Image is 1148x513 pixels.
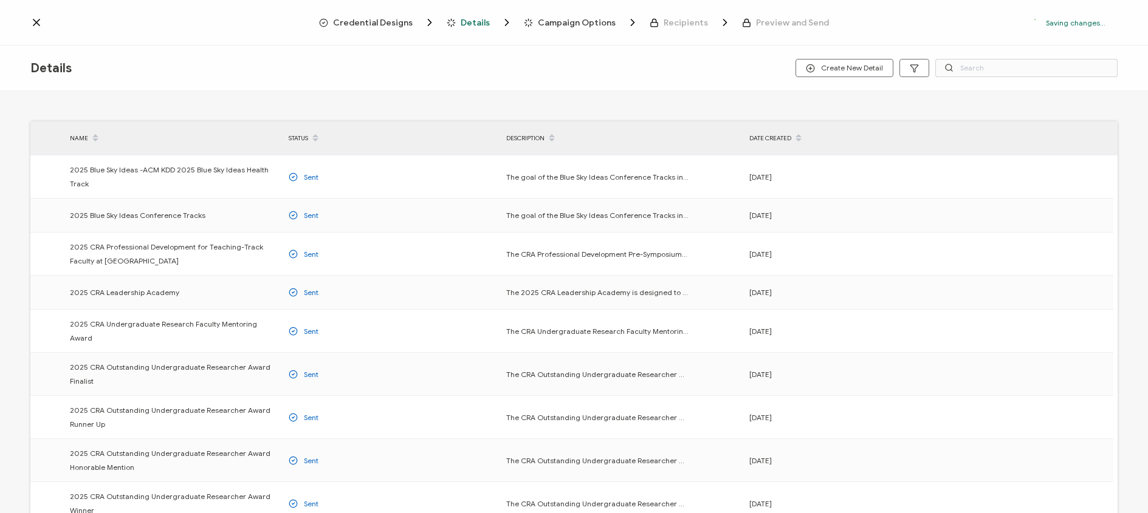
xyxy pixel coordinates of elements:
[304,497,318,511] span: Sent
[506,247,689,261] span: The CRA Professional Development Pre-Symposium for Teaching-Track Faculty offers a day of special...
[506,454,689,467] span: The CRA Outstanding Undergraduate Researcher Awards program recognizes undergraduate students in ...
[1046,18,1105,27] p: Saving changes...
[30,61,72,76] span: Details
[70,360,277,388] span: 2025 CRA Outstanding Undergraduate Researcher Award Finalist
[70,208,205,222] span: 2025 Blue Sky Ideas Conference Tracks
[506,208,689,222] span: The goal of the Blue Sky Ideas Conference Tracks initiative is to help conferences reach out beyo...
[70,285,179,299] span: 2025 CRA Leadership Academy
[70,240,277,268] span: 2025 CRA Professional Development for Teaching-Track Faculty at [GEOGRAPHIC_DATA]
[70,446,277,474] span: 2025 CRA Outstanding Undergraduate Researcher Award Honorable Mention
[743,170,961,184] div: [DATE]
[742,18,829,27] span: Preview and Send
[506,497,689,511] span: The CRA Outstanding Undergraduate Researcher Awards program recognizes undergraduate students in ...
[283,128,500,149] div: STATUS
[70,163,277,191] span: 2025 Blue Sky Ideas -ACM KDD 2025 Blue Sky Ideas Health Track
[506,170,689,184] span: The goal of the Blue Sky Ideas Conference Tracks initiative is to help conferences reach out beyo...
[64,128,283,149] div: NAME
[461,18,490,27] span: Details
[743,128,961,149] div: DATE CREATED
[935,59,1118,77] input: Search
[304,410,318,424] span: Sent
[506,285,689,299] span: The 2025 CRA Leadership Academy is designed to cultivate and inspire future leaders in computing ...
[806,64,883,73] span: Create New Detail
[650,16,731,29] span: Recipients
[524,16,639,29] span: Campaign Options
[743,410,961,424] div: [DATE]
[506,367,689,381] span: The CRA Outstanding Undergraduate Researcher Awards program recognizes undergraduate students in ...
[304,208,318,222] span: Sent
[743,247,961,261] div: [DATE]
[500,128,743,149] div: DESCRIPTION
[796,59,893,77] button: Create New Detail
[70,403,277,431] span: 2025 CRA Outstanding Undergraduate Researcher Award Runner Up
[506,324,689,338] span: The CRA Undergraduate Research Faculty Mentoring Award recognizes individual faculty members who ...
[304,324,318,338] span: Sent
[304,170,318,184] span: Sent
[447,16,513,29] span: Details
[756,18,829,27] span: Preview and Send
[743,208,961,222] div: [DATE]
[1087,455,1148,513] iframe: Chat Widget
[743,285,961,299] div: [DATE]
[70,317,277,345] span: 2025 CRA Undergraduate Research Faculty Mentoring Award
[743,497,961,511] div: [DATE]
[304,454,318,467] span: Sent
[538,18,616,27] span: Campaign Options
[506,410,689,424] span: The CRA Outstanding Undergraduate Researcher Awards program recognizes undergraduate students in ...
[743,324,961,338] div: [DATE]
[304,247,318,261] span: Sent
[743,454,961,467] div: [DATE]
[743,367,961,381] div: [DATE]
[333,18,413,27] span: Credential Designs
[304,367,318,381] span: Sent
[664,18,708,27] span: Recipients
[304,285,318,299] span: Sent
[319,16,436,29] span: Credential Designs
[319,16,829,29] div: Breadcrumb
